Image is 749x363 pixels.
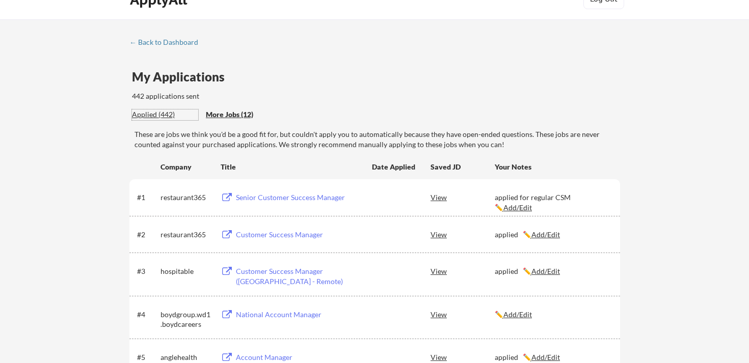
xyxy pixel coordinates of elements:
[132,109,198,120] div: Applied (442)
[132,109,198,120] div: These are all the jobs you've been applied to so far.
[503,310,532,319] u: Add/Edit
[206,109,281,120] div: More Jobs (12)
[431,225,495,243] div: View
[495,310,611,320] div: ✏️
[221,162,362,172] div: Title
[431,262,495,280] div: View
[135,129,620,149] div: These are jobs we think you'd be a good fit for, but couldn't apply you to automatically because ...
[495,192,611,212] div: applied for regular CSM ✏️
[206,109,281,120] div: These are job applications we think you'd be a good fit for, but couldn't apply you to automatica...
[531,230,560,239] u: Add/Edit
[160,266,211,276] div: hospitable
[531,267,560,275] u: Add/Edit
[129,38,206,48] a: ← Back to Dashboard
[160,162,211,172] div: Company
[137,266,157,276] div: #3
[236,310,362,320] div: National Account Manager
[495,266,611,276] div: applied ✏️
[431,305,495,323] div: View
[503,203,532,212] u: Add/Edit
[129,39,206,46] div: ← Back to Dashboard
[160,230,211,240] div: restaurant365
[132,71,233,83] div: My Applications
[137,352,157,362] div: #5
[160,352,211,362] div: anglehealth
[495,230,611,240] div: applied ✏️
[160,192,211,203] div: restaurant365
[372,162,417,172] div: Date Applied
[132,91,329,101] div: 442 applications sent
[236,352,362,362] div: Account Manager
[531,353,560,361] u: Add/Edit
[236,266,362,286] div: Customer Success Manager ([GEOGRAPHIC_DATA] - Remote)
[236,192,362,203] div: Senior Customer Success Manager
[495,162,611,172] div: Your Notes
[137,192,157,203] div: #1
[137,310,157,320] div: #4
[137,230,157,240] div: #2
[431,157,495,176] div: Saved JD
[160,310,211,329] div: boydgroup.wd1.boydcareers
[431,188,495,206] div: View
[236,230,362,240] div: Customer Success Manager
[495,352,611,362] div: applied ✏️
